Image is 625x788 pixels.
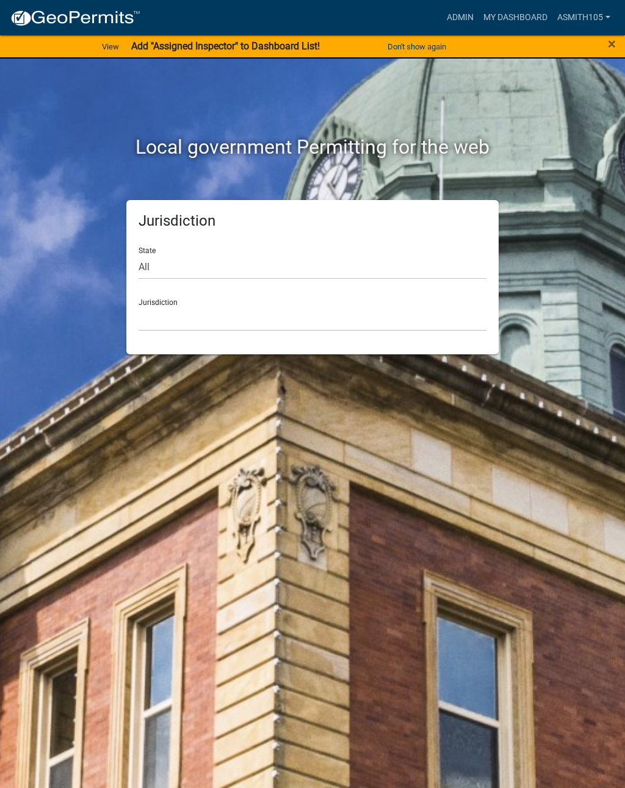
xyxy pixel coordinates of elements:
[608,35,616,52] span: ×
[139,212,486,230] h5: Jurisdiction
[479,6,552,29] a: My Dashboard
[383,37,451,57] button: Don't show again
[552,6,615,29] a: asmith105
[608,37,616,51] button: Close
[29,135,596,159] h2: Local government Permitting for the web
[97,37,124,57] a: View
[442,6,479,29] a: Admin
[131,40,320,52] strong: Add "Assigned Inspector" to Dashboard List!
